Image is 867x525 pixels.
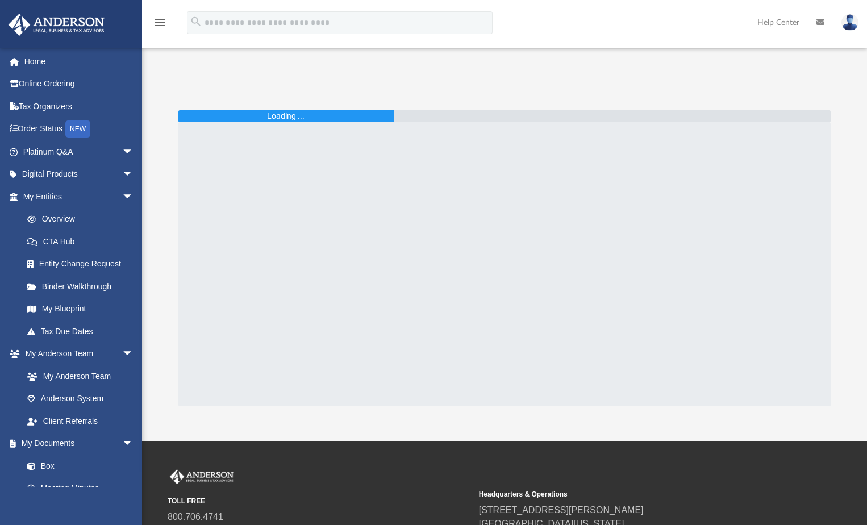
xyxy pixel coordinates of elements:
[16,253,151,276] a: Entity Change Request
[267,110,305,122] div: Loading ...
[479,489,782,499] small: Headquarters & Operations
[841,14,858,31] img: User Pic
[16,208,151,231] a: Overview
[168,512,223,522] a: 800.706.4741
[479,505,644,515] a: [STREET_ADDRESS][PERSON_NAME]
[16,320,151,343] a: Tax Due Dates
[8,95,151,118] a: Tax Organizers
[122,140,145,164] span: arrow_drop_down
[168,469,236,484] img: Anderson Advisors Platinum Portal
[16,365,139,388] a: My Anderson Team
[16,410,145,432] a: Client Referrals
[168,496,471,506] small: TOLL FREE
[153,22,167,30] a: menu
[16,298,145,320] a: My Blueprint
[8,163,151,186] a: Digital Productsarrow_drop_down
[8,140,151,163] a: Platinum Q&Aarrow_drop_down
[122,343,145,366] span: arrow_drop_down
[8,185,151,208] a: My Entitiesarrow_drop_down
[190,15,202,28] i: search
[8,343,145,365] a: My Anderson Teamarrow_drop_down
[65,120,90,137] div: NEW
[8,432,145,455] a: My Documentsarrow_drop_down
[16,275,151,298] a: Binder Walkthrough
[16,455,139,477] a: Box
[122,163,145,186] span: arrow_drop_down
[5,14,108,36] img: Anderson Advisors Platinum Portal
[16,477,145,500] a: Meeting Minutes
[16,230,151,253] a: CTA Hub
[8,50,151,73] a: Home
[8,73,151,95] a: Online Ordering
[122,432,145,456] span: arrow_drop_down
[8,118,151,141] a: Order StatusNEW
[16,388,145,410] a: Anderson System
[153,16,167,30] i: menu
[122,185,145,209] span: arrow_drop_down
